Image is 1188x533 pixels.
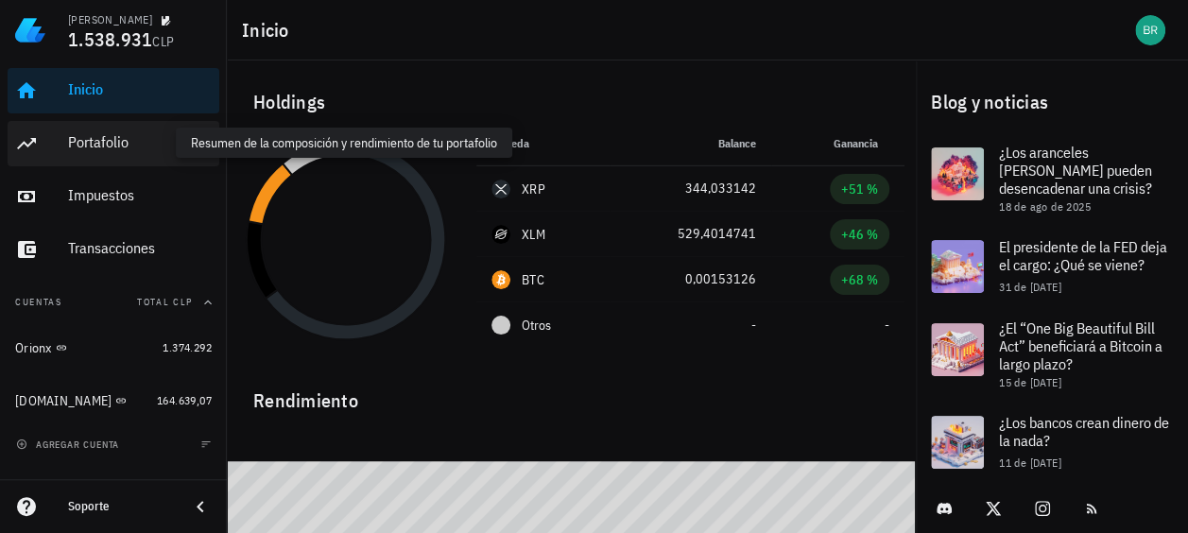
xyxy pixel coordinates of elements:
[8,378,219,423] a: [DOMAIN_NAME] 164.639,07
[15,340,52,356] div: Orionx
[476,121,610,166] th: Moneda
[916,72,1188,132] div: Blog y noticias
[916,132,1188,225] a: ¿Los aranceles [PERSON_NAME] pueden desencadenar una crisis? 18 de ago de 2025
[491,270,510,289] div: BTC-icon
[999,413,1169,450] span: ¿Los bancos crean dinero de la nada?
[157,393,212,407] span: 164.639,07
[999,199,1091,214] span: 18 de ago de 2025
[999,143,1152,198] span: ¿Los aranceles [PERSON_NAME] pueden desencadenar una crisis?
[20,438,119,451] span: agregar cuenta
[751,317,756,334] span: -
[68,133,212,151] div: Portafolio
[522,180,545,198] div: XRP
[834,136,889,150] span: Ganancia
[999,375,1061,389] span: 15 de [DATE]
[8,68,219,113] a: Inicio
[1135,15,1165,45] div: avatar
[68,239,212,257] div: Transacciones
[841,180,878,198] div: +51 %
[522,316,551,335] span: Otros
[522,270,544,289] div: BTC
[916,401,1188,484] a: ¿Los bancos crean dinero de la nada? 11 de [DATE]
[625,224,756,244] div: 529,4014741
[11,435,128,454] button: agregar cuenta
[8,174,219,219] a: Impuestos
[152,33,174,50] span: CLP
[999,456,1061,470] span: 11 de [DATE]
[916,225,1188,308] a: El presidente de la FED deja el cargo: ¿Qué se viene? 31 de [DATE]
[8,325,219,370] a: Orionx 1.374.292
[238,370,904,416] div: Rendimiento
[8,121,219,166] a: Portafolio
[841,225,878,244] div: +46 %
[999,280,1061,294] span: 31 de [DATE]
[163,340,212,354] span: 1.374.292
[916,308,1188,401] a: ¿El “One Big Beautiful Bill Act” beneficiará a Bitcoin a largo plazo? 15 de [DATE]
[522,225,545,244] div: XLM
[610,121,771,166] th: Balance
[625,269,756,289] div: 0,00153126
[491,225,510,244] div: XLM-icon
[8,280,219,325] button: CuentasTotal CLP
[68,26,152,52] span: 1.538.931
[242,15,297,45] h1: Inicio
[841,270,878,289] div: +68 %
[999,318,1162,373] span: ¿El “One Big Beautiful Bill Act” beneficiará a Bitcoin a largo plazo?
[68,80,212,98] div: Inicio
[68,499,174,514] div: Soporte
[491,180,510,198] div: XRP-icon
[885,317,889,334] span: -
[625,179,756,198] div: 344,033142
[999,237,1167,274] span: El presidente de la FED deja el cargo: ¿Qué se viene?
[8,227,219,272] a: Transacciones
[15,393,112,409] div: [DOMAIN_NAME]
[68,12,152,27] div: [PERSON_NAME]
[137,296,193,308] span: Total CLP
[238,72,904,132] div: Holdings
[68,186,212,204] div: Impuestos
[15,15,45,45] img: LedgiFi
